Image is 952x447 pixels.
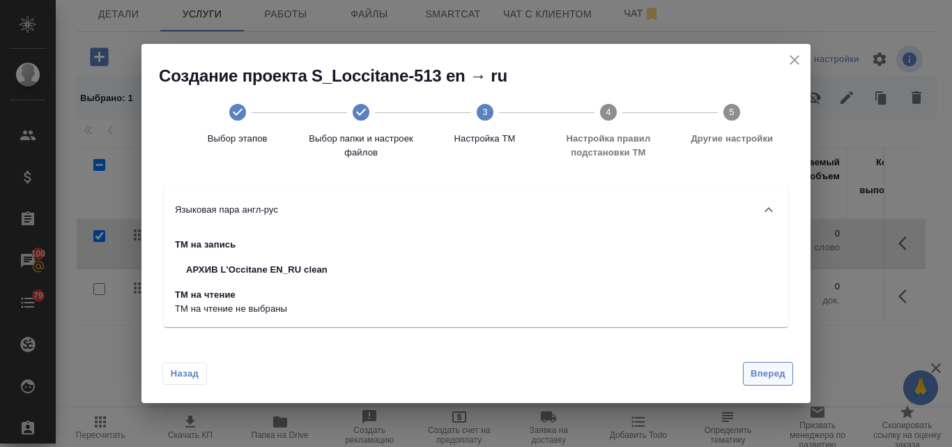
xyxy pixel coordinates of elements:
[429,132,541,146] span: Настройка ТМ
[606,107,611,117] text: 4
[730,107,735,117] text: 5
[186,263,328,277] span: АРХИВ L'Occitane EN_RU clean
[751,366,785,382] span: Вперед
[552,132,664,160] span: Настройка правил подстановки TM
[159,65,811,87] h2: Создание проекта S_Loccitane-513 en → ru
[175,302,339,316] p: ТМ на чтение не выбраны
[162,363,207,385] button: Назад
[164,232,788,327] div: Языковая пара англ-рус
[175,203,278,217] p: Языковая пара англ-рус
[743,362,793,386] button: Вперед
[676,132,788,146] span: Другие настройки
[181,132,293,146] span: Выбор этапов
[175,238,339,252] p: ТМ на запись
[170,367,199,381] span: Назад
[164,188,788,232] div: Языковая пара англ-рус
[305,132,417,160] span: Выбор папки и настроек файлов
[175,288,339,302] p: ТМ на чтение
[482,107,487,117] text: 3
[784,50,805,70] button: close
